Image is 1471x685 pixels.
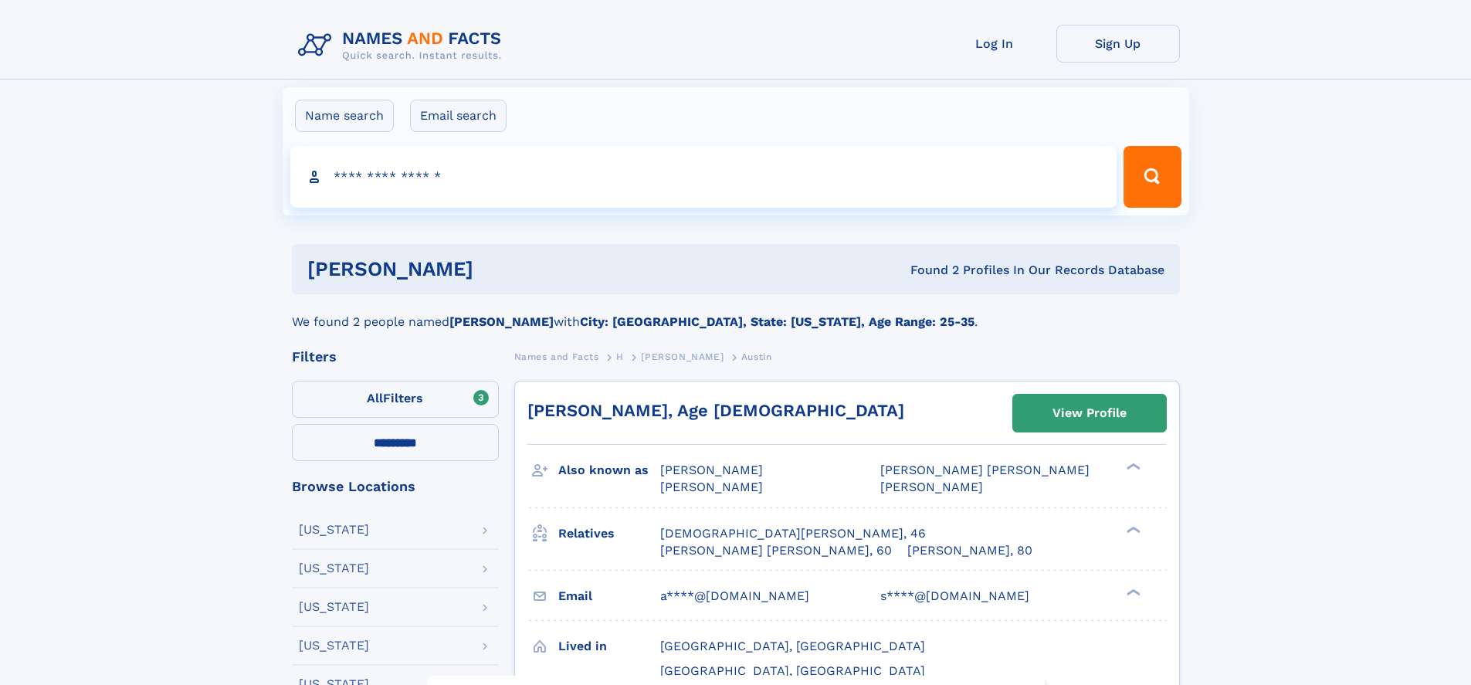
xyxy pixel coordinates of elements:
b: City: [GEOGRAPHIC_DATA], State: [US_STATE], Age Range: 25-35 [580,314,974,329]
div: We found 2 people named with . [292,294,1180,331]
a: [PERSON_NAME] [641,347,724,366]
h3: Lived in [558,633,660,660]
a: Names and Facts [514,347,599,366]
span: [PERSON_NAME] [PERSON_NAME] [880,463,1090,477]
div: [US_STATE] [299,524,369,536]
span: [PERSON_NAME] [641,351,724,362]
a: View Profile [1013,395,1166,432]
h3: Email [558,583,660,609]
button: Search Button [1124,146,1181,208]
span: [PERSON_NAME] [660,463,763,477]
div: [US_STATE] [299,639,369,652]
span: [GEOGRAPHIC_DATA], [GEOGRAPHIC_DATA] [660,663,925,678]
label: Email search [410,100,507,132]
div: Filters [292,350,499,364]
span: [PERSON_NAME] [880,480,983,494]
span: [PERSON_NAME] [660,480,763,494]
a: Sign Up [1056,25,1180,63]
label: Filters [292,381,499,418]
h3: Relatives [558,521,660,547]
div: ❯ [1123,524,1141,534]
a: H [616,347,624,366]
h1: [PERSON_NAME] [307,259,692,279]
span: H [616,351,624,362]
span: [GEOGRAPHIC_DATA], [GEOGRAPHIC_DATA] [660,639,925,653]
input: search input [290,146,1117,208]
div: View Profile [1052,395,1127,431]
span: Austin [741,351,772,362]
div: [US_STATE] [299,562,369,575]
span: All [367,391,383,405]
b: [PERSON_NAME] [449,314,554,329]
a: [DEMOGRAPHIC_DATA][PERSON_NAME], 46 [660,525,926,542]
a: [PERSON_NAME], 80 [907,542,1032,559]
a: [PERSON_NAME] [PERSON_NAME], 60 [660,542,892,559]
div: ❯ [1123,587,1141,597]
div: [US_STATE] [299,601,369,613]
a: Log In [933,25,1056,63]
img: Logo Names and Facts [292,25,514,66]
h3: Also known as [558,457,660,483]
div: Found 2 Profiles In Our Records Database [692,262,1164,279]
div: ❯ [1123,462,1141,472]
label: Name search [295,100,394,132]
a: [PERSON_NAME], Age [DEMOGRAPHIC_DATA] [527,401,904,420]
div: Browse Locations [292,480,499,493]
